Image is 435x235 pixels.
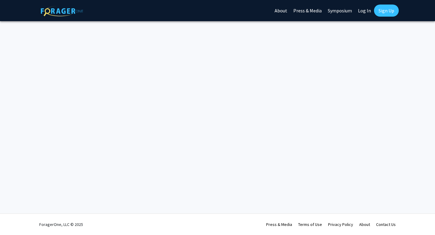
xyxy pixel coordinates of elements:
img: ForagerOne Logo [41,6,83,16]
a: Sign Up [374,5,399,17]
a: Privacy Policy [328,222,353,227]
a: About [359,222,370,227]
div: ForagerOne, LLC © 2025 [39,214,83,235]
a: Terms of Use [298,222,322,227]
a: Contact Us [376,222,396,227]
a: Press & Media [266,222,292,227]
